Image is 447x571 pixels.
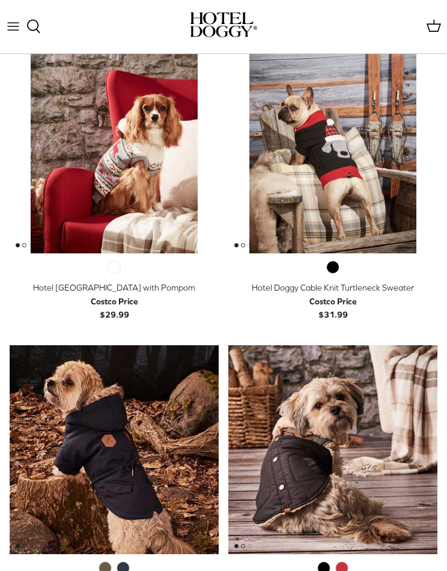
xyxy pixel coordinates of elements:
[10,345,219,554] a: Hooded Utility Parka Jacket with Fleece Lining
[10,281,219,321] a: Hotel [GEOGRAPHIC_DATA] with Pompom Costco Price$29.99
[309,295,357,319] b: $31.99
[228,345,437,554] a: Melton Nylon Vest with Fleece Lining
[228,281,437,321] a: Hotel Doggy Cable Knit Turtleneck Sweater Costco Price$31.99
[10,281,219,294] div: Hotel [GEOGRAPHIC_DATA] with Pompom
[190,12,257,37] img: hoteldoggycom
[190,12,257,41] a: hoteldoggy.com hoteldoggycom
[91,295,138,319] b: $29.99
[309,295,357,308] div: Costco Price
[91,295,138,308] div: Costco Price
[228,281,437,294] div: Hotel Doggy Cable Knit Turtleneck Sweater
[10,44,219,253] a: Hotel Doggy Fair Isle Sweater with Pompom
[228,44,437,253] a: Hotel Doggy Cable Knit Turtleneck Sweater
